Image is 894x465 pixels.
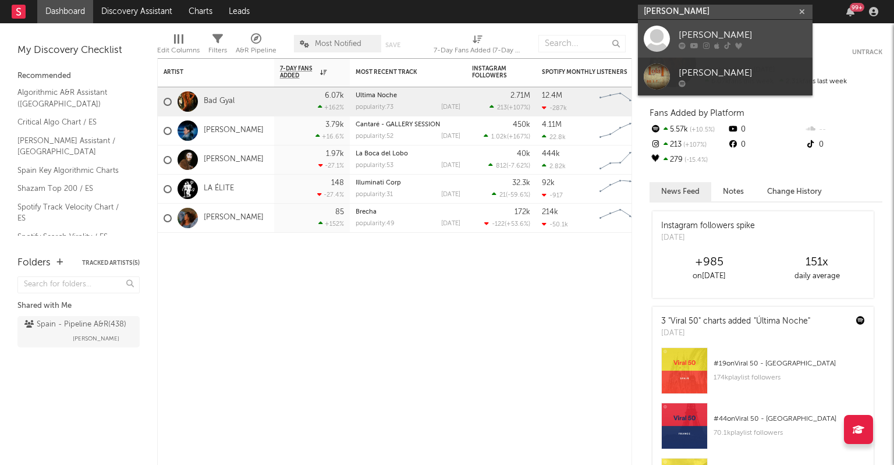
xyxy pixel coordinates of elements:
a: Shazam Top 200 / ES [17,182,128,195]
a: #44onViral 50 - [GEOGRAPHIC_DATA]70.1kplaylist followers [652,403,874,458]
div: -27.4 % [317,191,344,198]
input: Search for folders... [17,276,140,293]
div: popularity: 52 [356,133,393,140]
div: 213 [650,137,727,152]
div: -- [805,122,882,137]
a: [PERSON_NAME] Assistant / [GEOGRAPHIC_DATA] [17,134,128,158]
div: ( ) [488,162,530,169]
div: A&R Pipeline [236,29,276,63]
span: 21 [499,192,506,198]
span: +107 % [682,142,707,148]
div: +152 % [318,220,344,228]
span: 812 [496,163,506,169]
a: "Última Noche" [754,317,810,325]
div: Edit Columns [157,44,200,58]
div: +162 % [318,104,344,111]
div: 4.11M [542,121,562,129]
div: Folders [17,256,51,270]
div: 22.8k [542,133,566,141]
a: Bad Gyal [204,97,235,107]
div: 1.97k [326,150,344,158]
span: +53.6 % [506,221,528,228]
div: +985 [655,255,763,269]
div: daily average [763,269,871,283]
div: Instagram followers spike [661,220,755,232]
svg: Chart title [594,175,647,204]
span: 1.02k [491,134,507,140]
a: Spotify Search Virality / ES [17,230,128,243]
a: Spain Key Algorithmic Charts [17,164,128,177]
a: LA ÉLITE [204,184,234,194]
a: Cantaré - GALLERY SESSION [356,122,440,128]
div: 214k [542,208,558,216]
a: Illuminati Corp [356,180,401,186]
a: #19onViral 50 - [GEOGRAPHIC_DATA]174kplaylist followers [652,347,874,403]
div: -27.1 % [318,162,344,169]
span: [PERSON_NAME] [73,332,119,346]
div: 2.71M [510,92,530,100]
button: Tracked Artists(5) [82,260,140,266]
div: Most Recent Track [356,69,443,76]
div: La Boca del Lobo [356,151,460,157]
a: [PERSON_NAME] [638,58,813,95]
span: +167 % [509,134,528,140]
a: [PERSON_NAME] [638,20,813,58]
div: Filters [208,29,227,63]
div: [DATE] [441,133,460,140]
a: Critical Algo Chart / ES [17,116,128,129]
div: A&R Pipeline [236,44,276,58]
div: 0 [727,122,804,137]
div: -50.1k [542,221,568,228]
div: 0 [727,137,804,152]
div: 2.82k [542,162,566,170]
a: Spain - Pipeline A&R(438)[PERSON_NAME] [17,316,140,347]
div: -287k [542,104,567,112]
div: ( ) [484,220,530,228]
div: Cantaré - GALLERY SESSION [356,122,460,128]
input: Search for artists [638,5,813,19]
div: Última Noche [356,93,460,99]
div: 148 [331,179,344,187]
div: 70.1k playlist followers [714,426,865,440]
div: -917 [542,191,563,199]
div: ( ) [484,133,530,140]
div: 172k [515,208,530,216]
div: 99 + [850,3,864,12]
div: [DATE] [661,232,755,244]
div: on [DATE] [655,269,763,283]
div: # 19 on Viral 50 - [GEOGRAPHIC_DATA] [714,357,865,371]
div: 40k [517,150,530,158]
div: Illuminati Corp [356,180,460,186]
div: Recommended [17,69,140,83]
div: 7-Day Fans Added (7-Day Fans Added) [434,29,521,63]
div: Filters [208,44,227,58]
svg: Chart title [594,87,647,116]
div: [DATE] [441,221,460,227]
span: -59.6 % [508,192,528,198]
button: 99+ [846,7,854,16]
button: Untrack [852,47,882,58]
span: 213 [497,105,507,111]
a: Brecha [356,209,377,215]
div: popularity: 49 [356,221,395,227]
a: Última Noche [356,93,397,99]
div: [DATE] [441,104,460,111]
div: [DATE] [441,191,460,198]
div: 444k [542,150,560,158]
a: [PERSON_NAME] [204,213,264,223]
div: ( ) [492,191,530,198]
svg: Chart title [594,145,647,175]
div: 32.3k [512,179,530,187]
div: My Discovery Checklist [17,44,140,58]
div: 450k [513,121,530,129]
div: [PERSON_NAME] [679,66,807,80]
a: [PERSON_NAME] [204,155,264,165]
div: Spain - Pipeline A&R ( 438 ) [24,318,126,332]
div: 279 [650,152,727,168]
div: 12.4M [542,92,562,100]
div: 85 [335,208,344,216]
svg: Chart title [594,204,647,233]
div: 7-Day Fans Added (7-Day Fans Added) [434,44,521,58]
div: 3 "Viral 50" charts added [661,315,810,328]
div: Brecha [356,209,460,215]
